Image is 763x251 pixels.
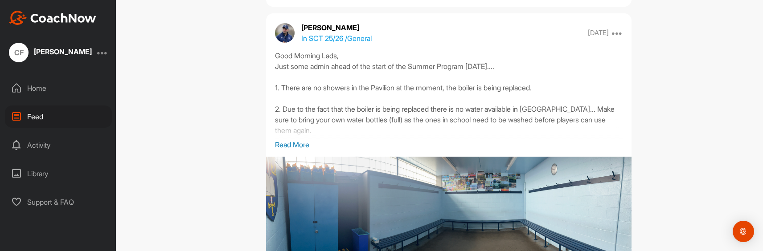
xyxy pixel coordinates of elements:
[275,50,623,139] div: Good Morning Lads, Just some admin ahead of the start of the Summer Program [DATE].... 1. There a...
[5,77,112,99] div: Home
[301,22,372,33] p: [PERSON_NAME]
[5,134,112,156] div: Activity
[34,48,92,55] div: [PERSON_NAME]
[5,162,112,185] div: Library
[301,33,372,44] p: In SCT 25/26 / General
[733,221,754,242] div: Open Intercom Messenger
[275,23,295,43] img: avatar
[5,105,112,128] div: Feed
[9,43,29,62] div: CF
[588,28,609,37] p: [DATE]
[9,11,96,25] img: CoachNow
[275,139,623,150] p: Read More
[5,191,112,213] div: Support & FAQ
